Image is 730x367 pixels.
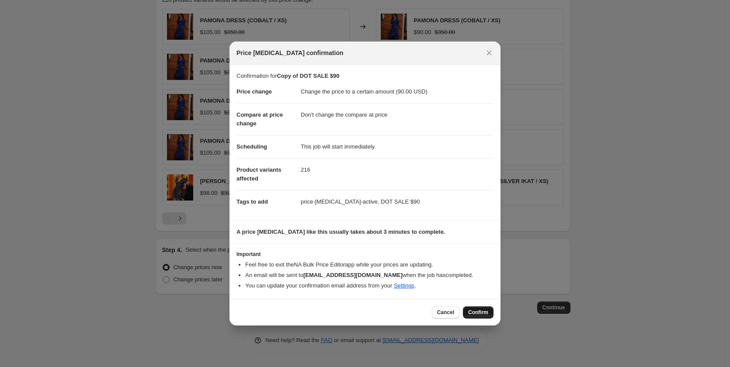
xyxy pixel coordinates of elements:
[301,135,494,158] dd: This job will start immediately.
[301,158,494,181] dd: 216
[245,281,494,290] li: You can update your confirmation email address from your .
[245,271,494,280] li: An email will be sent to when the job has completed .
[394,282,414,289] a: Settings
[463,306,494,319] button: Confirm
[236,48,344,57] span: Price [MEDICAL_DATA] confirmation
[236,198,268,205] span: Tags to add
[437,309,454,316] span: Cancel
[236,251,494,258] h3: Important
[277,73,339,79] b: Copy of DOT SALE $90
[236,72,494,80] p: Confirmation for
[236,88,272,95] span: Price change
[303,272,403,278] b: [EMAIL_ADDRESS][DOMAIN_NAME]
[245,260,494,269] li: Feel free to exit the NA Bulk Price Editor app while your prices are updating.
[301,190,494,213] dd: price-[MEDICAL_DATA]-active, DOT SALE $90
[236,166,282,182] span: Product variants affected
[468,309,488,316] span: Confirm
[301,80,494,103] dd: Change the price to a certain amount (90.00 USD)
[432,306,459,319] button: Cancel
[236,111,283,127] span: Compare at price change
[483,47,495,59] button: Close
[236,229,445,235] b: A price [MEDICAL_DATA] like this usually takes about 3 minutes to complete.
[236,143,267,150] span: Scheduling
[301,103,494,126] dd: Don't change the compare at price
